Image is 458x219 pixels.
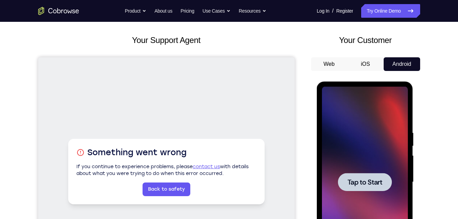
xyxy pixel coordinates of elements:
p: If you continue to experience problems, please with details about what you were trying to do when... [38,106,218,120]
h2: Your Support Agent [38,34,295,46]
button: Tap to Start [21,91,75,109]
a: Log In [317,4,329,18]
a: Go to the home page [38,7,79,15]
a: Register [336,4,353,18]
span: Tap to Start [31,97,65,104]
a: About us [154,4,172,18]
span: / [332,7,334,15]
button: Use Cases [203,4,231,18]
a: Back to safety [104,125,152,139]
a: contact us [154,106,182,112]
h1: Something went wrong [38,90,218,101]
button: Web [311,57,348,71]
button: Android [384,57,420,71]
h2: Your Customer [311,34,420,46]
button: Resources [239,4,266,18]
button: Product [125,4,146,18]
a: Pricing [180,4,194,18]
a: Try Online Demo [361,4,420,18]
button: iOS [347,57,384,71]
